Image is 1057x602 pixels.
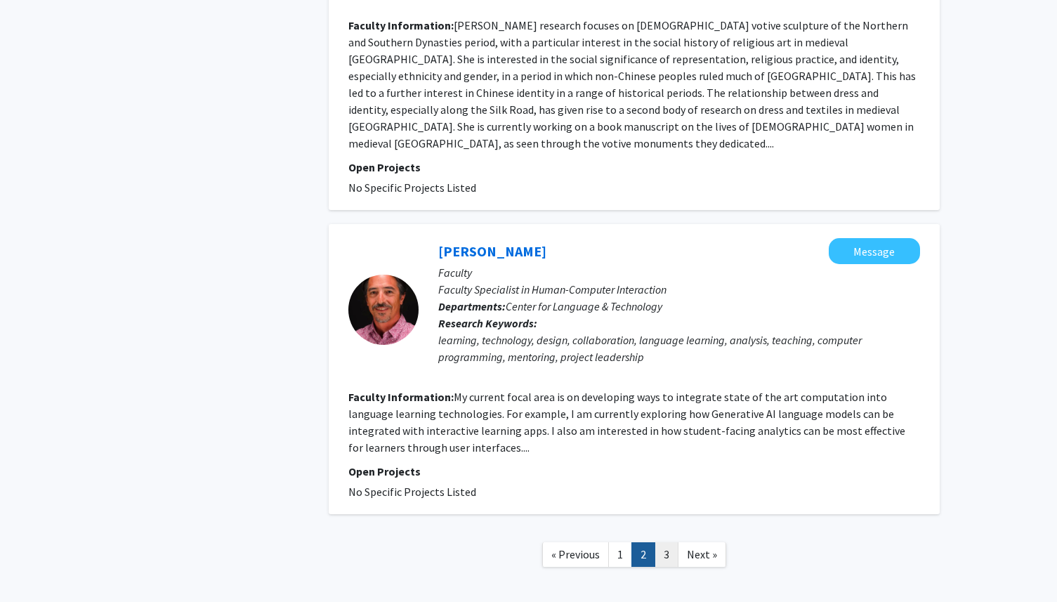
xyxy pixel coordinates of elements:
span: No Specific Projects Listed [348,485,476,499]
a: 3 [655,542,678,567]
span: Center for Language & Technology [506,299,662,313]
fg-read-more: [PERSON_NAME] research focuses on [DEMOGRAPHIC_DATA] votive sculpture of the Northern and Souther... [348,18,916,150]
p: Faculty Specialist in Human-Computer Interaction [438,281,920,298]
p: Open Projects [348,463,920,480]
a: [PERSON_NAME] [438,242,546,260]
a: 1 [608,542,632,567]
b: Research Keywords: [438,316,537,330]
div: learning, technology, design, collaboration, language learning, analysis, teaching, computer prog... [438,332,920,365]
span: « Previous [551,547,600,561]
p: Faculty [438,264,920,281]
b: Faculty Information: [348,18,454,32]
span: Next » [687,547,717,561]
b: Departments: [438,299,506,313]
fg-read-more: My current focal area is on developing ways to integrate state of the art computation into langua... [348,390,905,454]
b: Faculty Information: [348,390,454,404]
span: No Specific Projects Listed [348,181,476,195]
a: Next [678,542,726,567]
iframe: Chat [11,539,60,591]
button: Message Richard Medina [829,238,920,264]
p: Open Projects [348,159,920,176]
nav: Page navigation [329,528,940,585]
a: Previous [542,542,609,567]
a: 2 [631,542,655,567]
